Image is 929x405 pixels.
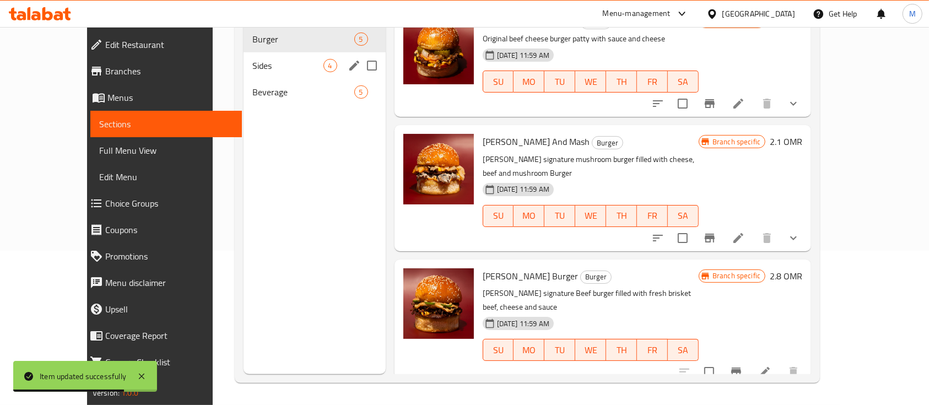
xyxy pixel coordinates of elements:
[252,33,354,46] span: Burger
[99,170,234,183] span: Edit Menu
[575,71,606,93] button: WE
[770,134,802,149] h6: 2.1 OMR
[671,92,694,115] span: Select to update
[105,355,234,369] span: Grocery Checklist
[483,339,514,361] button: SU
[637,71,668,93] button: FR
[105,250,234,263] span: Promotions
[641,208,663,224] span: FR
[698,360,721,384] span: Select to update
[354,33,368,46] div: items
[105,64,234,78] span: Branches
[488,208,510,224] span: SU
[611,208,633,224] span: TH
[592,137,623,149] span: Burger
[483,205,514,227] button: SU
[403,134,474,204] img: Otto Truff And Mash
[90,111,242,137] a: Sections
[105,276,234,289] span: Menu disclaimer
[81,243,242,269] a: Promotions
[580,271,612,284] div: Burger
[518,342,540,358] span: MO
[323,59,337,72] div: items
[672,74,694,90] span: SA
[121,386,138,400] span: 1.0.0
[324,61,337,71] span: 4
[355,34,368,45] span: 5
[90,137,242,164] a: Full Menu View
[549,342,571,358] span: TU
[403,268,474,339] img: Otto Brisket Burger
[105,223,234,236] span: Coupons
[544,71,575,93] button: TU
[81,269,242,296] a: Menu disclaimer
[611,342,633,358] span: TH
[40,370,126,382] div: Item updated successfully
[544,339,575,361] button: TU
[637,339,668,361] button: FR
[244,21,386,110] nav: Menu sections
[483,287,699,314] p: [PERSON_NAME] signature Beef burger filled with fresh brisket beef, cheese and sauce
[81,58,242,84] a: Branches
[493,318,554,329] span: [DATE] 11:59 AM
[544,205,575,227] button: TU
[696,225,723,251] button: Branch-specific-item
[668,71,699,93] button: SA
[514,205,544,227] button: MO
[671,226,694,250] span: Select to update
[645,90,671,117] button: sort-choices
[514,71,544,93] button: MO
[81,322,242,349] a: Coverage Report
[606,339,637,361] button: TH
[105,197,234,210] span: Choice Groups
[107,91,234,104] span: Menus
[754,90,780,117] button: delete
[488,74,510,90] span: SU
[581,271,611,283] span: Burger
[770,14,802,29] h6: 1.8 OMR
[668,339,699,361] button: SA
[514,339,544,361] button: MO
[641,74,663,90] span: FR
[518,74,540,90] span: MO
[483,133,590,150] span: [PERSON_NAME] And Mash
[708,271,765,281] span: Branch specific
[603,7,671,20] div: Menu-management
[754,225,780,251] button: delete
[580,342,602,358] span: WE
[672,342,694,358] span: SA
[641,342,663,358] span: FR
[708,137,765,147] span: Branch specific
[696,90,723,117] button: Branch-specific-item
[354,85,368,99] div: items
[244,52,386,79] div: Sides4edit
[244,26,386,52] div: Burger5
[493,184,554,195] span: [DATE] 11:59 AM
[723,359,749,385] button: Branch-specific-item
[637,205,668,227] button: FR
[611,74,633,90] span: TH
[575,205,606,227] button: WE
[549,74,571,90] span: TU
[732,97,745,110] a: Edit menu item
[758,365,771,379] a: Edit menu item
[81,296,242,322] a: Upsell
[93,386,120,400] span: Version:
[606,205,637,227] button: TH
[780,90,807,117] button: show more
[483,71,514,93] button: SU
[81,190,242,217] a: Choice Groups
[252,85,354,99] span: Beverage
[99,144,234,157] span: Full Menu View
[592,136,623,149] div: Burger
[105,329,234,342] span: Coverage Report
[787,231,800,245] svg: Show Choices
[355,87,368,98] span: 5
[81,84,242,111] a: Menus
[252,59,323,72] div: Sides
[346,57,363,74] button: edit
[99,117,234,131] span: Sections
[493,50,554,61] span: [DATE] 11:59 AM
[244,79,386,105] div: Beverage5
